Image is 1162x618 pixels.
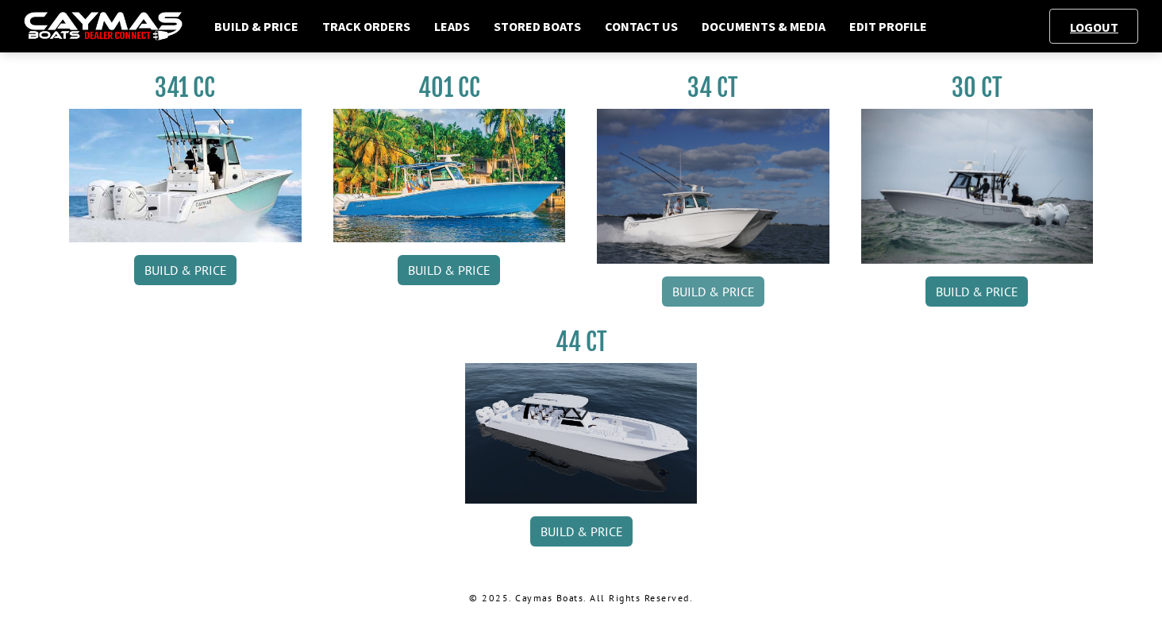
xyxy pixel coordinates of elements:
a: Track Orders [314,16,418,37]
img: 341CC-thumbjpg.jpg [69,109,302,242]
a: Build & Price [206,16,306,37]
a: Build & Price [530,516,633,547]
a: Contact Us [597,16,686,37]
a: Build & Price [398,255,500,285]
a: Stored Boats [486,16,589,37]
img: 44ct_background.png [465,363,698,504]
a: Edit Profile [841,16,935,37]
a: Documents & Media [694,16,833,37]
h3: 44 CT [465,327,698,357]
img: 401CC_thumb.pg.jpg [333,109,566,242]
h3: 30 CT [861,73,1094,102]
a: Leads [426,16,478,37]
p: © 2025. Caymas Boats. All Rights Reserved. [69,591,1093,605]
a: Logout [1062,19,1126,35]
img: 30_CT_photo_shoot_for_caymas_connect.jpg [861,109,1094,264]
h3: 341 CC [69,73,302,102]
h3: 34 CT [597,73,829,102]
a: Build & Price [925,276,1028,307]
img: Caymas_34_CT_pic_1.jpg [597,109,829,264]
h3: 401 CC [333,73,566,102]
a: Build & Price [134,255,237,285]
a: Build & Price [662,276,764,307]
img: caymas-dealer-connect-2ed40d3bc7270c1d8d7ffb4b79bf05adc795679939227970def78ec6f6c03838.gif [24,12,183,41]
